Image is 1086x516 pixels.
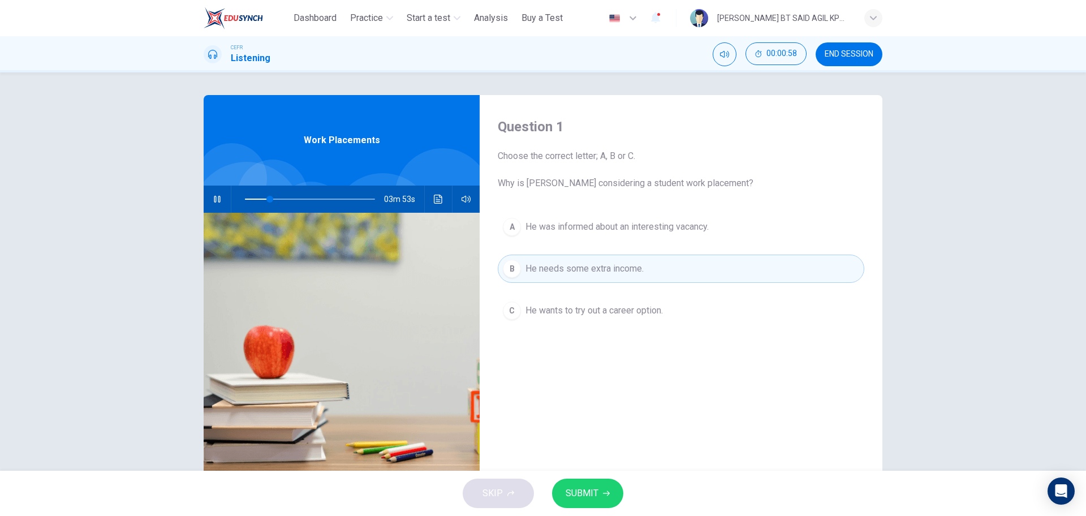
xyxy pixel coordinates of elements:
span: Practice [350,11,383,25]
button: Start a test [402,8,465,28]
a: ELTC logo [204,7,289,29]
button: CHe wants to try out a career option. [498,296,864,325]
span: Analysis [474,11,508,25]
img: Profile picture [690,9,708,27]
button: 00:00:58 [745,42,807,65]
button: Dashboard [289,8,341,28]
div: C [503,302,521,320]
button: SUBMIT [552,479,623,508]
button: Practice [346,8,398,28]
span: He needs some extra income. [525,262,644,276]
span: END SESSION [825,50,873,59]
div: A [503,218,521,236]
div: [PERSON_NAME] BT SAID AGIL KPM-Guru [717,11,851,25]
span: SUBMIT [566,485,598,501]
span: 00:00:58 [766,49,797,58]
img: ELTC logo [204,7,263,29]
div: Open Intercom Messenger [1048,478,1075,505]
img: en [607,14,622,23]
span: He was informed about an interesting vacancy. [525,220,709,234]
span: 03m 53s [384,186,424,213]
span: Start a test [407,11,450,25]
span: CEFR [231,44,243,51]
button: Analysis [469,8,512,28]
span: Buy a Test [522,11,563,25]
span: He wants to try out a career option. [525,304,663,317]
div: Hide [745,42,807,66]
h4: Question 1 [498,118,864,136]
span: Choose the correct letter; A, B or C. Why is [PERSON_NAME] considering a student work placement? [498,149,864,190]
div: B [503,260,521,278]
button: BHe needs some extra income. [498,255,864,283]
button: Click to see the audio transcription [429,186,447,213]
h1: Listening [231,51,270,65]
span: Dashboard [294,11,337,25]
div: Mute [713,42,736,66]
img: Work Placements [204,213,480,488]
button: Buy a Test [517,8,567,28]
button: AHe was informed about an interesting vacancy. [498,213,864,241]
span: Work Placements [304,134,380,147]
button: END SESSION [816,42,882,66]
